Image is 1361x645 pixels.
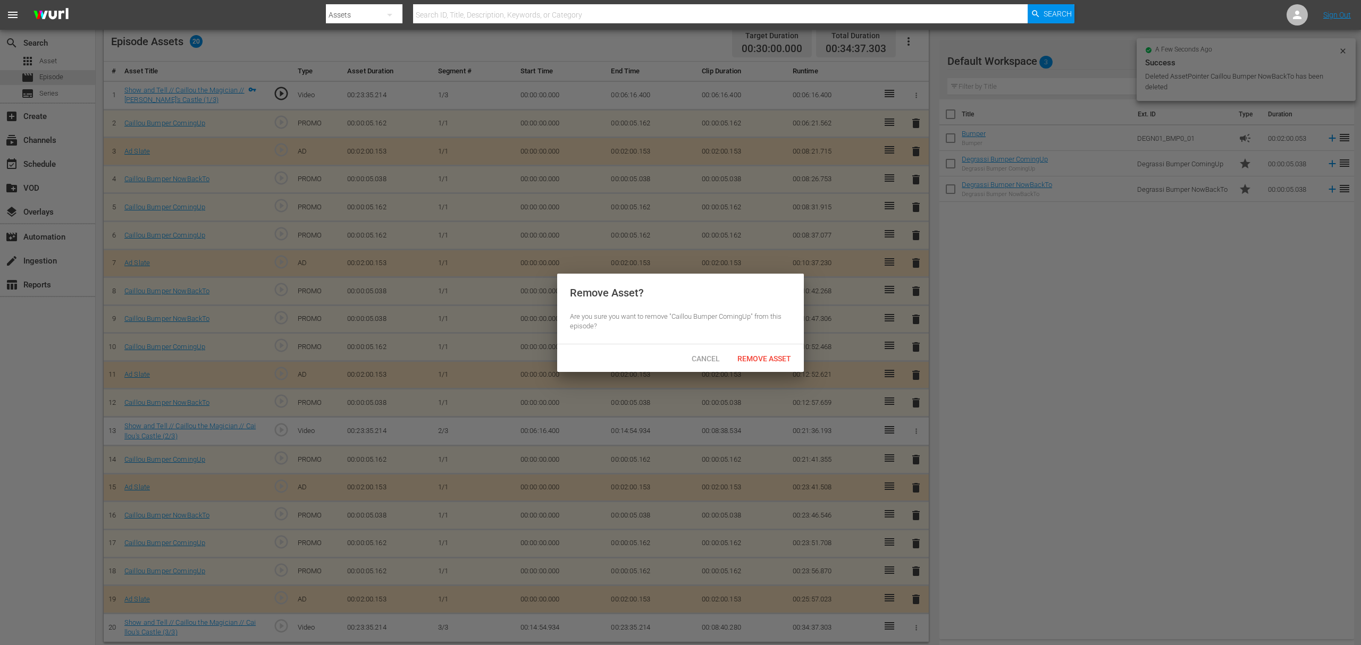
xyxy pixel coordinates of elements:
div: Are you sure you want to remove "Caillou Bumper ComingUp" from this episode? [570,312,791,332]
button: Search [1028,4,1074,23]
span: Cancel [683,354,728,363]
span: menu [6,9,19,21]
button: Remove Asset [729,349,800,368]
a: Sign Out [1323,11,1351,19]
span: Search [1044,4,1072,23]
button: Cancel [682,349,729,368]
span: Remove Asset [729,354,800,363]
div: Remove Asset? [570,286,644,299]
img: ans4CAIJ8jUAAAAAAAAAAAAAAAAAAAAAAAAgQb4GAAAAAAAAAAAAAAAAAAAAAAAAJMjXAAAAAAAAAAAAAAAAAAAAAAAAgAT5G... [26,3,77,28]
